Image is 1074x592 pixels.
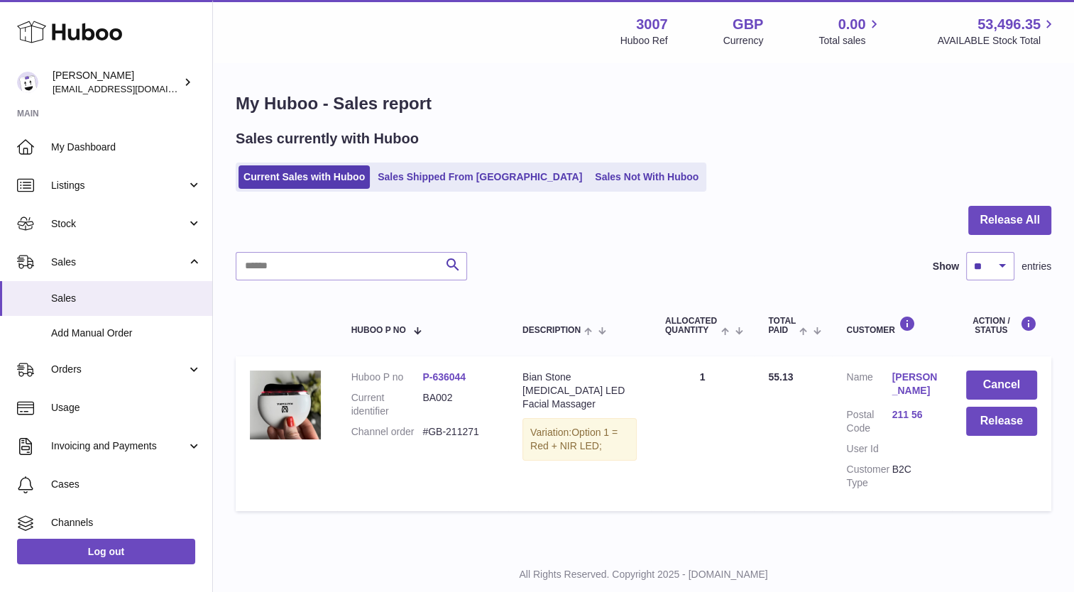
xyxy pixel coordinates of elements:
span: AVAILABLE Stock Total [937,34,1057,48]
dt: User Id [846,442,892,456]
span: entries [1021,260,1051,273]
button: Release [966,407,1037,436]
span: Listings [51,179,187,192]
span: Option 1 = Red + NIR LED; [530,427,618,451]
span: 55.13 [768,371,793,383]
img: 30071708964935.jpg [250,371,321,439]
span: 53,496.35 [977,15,1041,34]
a: Current Sales with Huboo [239,165,370,189]
span: Description [522,326,581,335]
h2: Sales currently with Huboo [236,129,419,148]
span: Invoicing and Payments [51,439,187,453]
span: Channels [51,516,202,530]
span: Sales [51,256,187,269]
a: Sales Shipped From [GEOGRAPHIC_DATA] [373,165,587,189]
dd: B2C [892,463,937,490]
button: Cancel [966,371,1037,400]
span: [EMAIL_ADDRESS][DOMAIN_NAME] [53,83,209,94]
label: Show [933,260,959,273]
a: 53,496.35 AVAILABLE Stock Total [937,15,1057,48]
p: All Rights Reserved. Copyright 2025 - [DOMAIN_NAME] [224,568,1063,581]
a: 211 56 [892,408,937,422]
span: Orders [51,363,187,376]
dd: BA002 [422,391,494,418]
a: 0.00 Total sales [818,15,882,48]
dt: Customer Type [846,463,892,490]
span: Usage [51,401,202,415]
dt: Channel order [351,425,423,439]
dt: Current identifier [351,391,423,418]
img: bevmay@maysama.com [17,72,38,93]
a: [PERSON_NAME] [892,371,937,398]
a: Log out [17,539,195,564]
span: Total paid [768,317,796,335]
span: Add Manual Order [51,327,202,340]
span: Huboo P no [351,326,406,335]
dt: Huboo P no [351,371,423,384]
span: ALLOCATED Quantity [665,317,718,335]
a: P-636044 [422,371,466,383]
button: Release All [968,206,1051,235]
span: Total sales [818,34,882,48]
span: Cases [51,478,202,491]
h1: My Huboo - Sales report [236,92,1051,115]
div: Variation: [522,418,637,461]
strong: 3007 [636,15,668,34]
span: Stock [51,217,187,231]
div: Action / Status [966,316,1037,335]
dd: #GB-211271 [422,425,494,439]
a: Sales Not With Huboo [590,165,703,189]
span: Sales [51,292,202,305]
dt: Name [846,371,892,401]
td: 1 [651,356,755,510]
strong: GBP [733,15,763,34]
span: 0.00 [838,15,866,34]
div: Huboo Ref [620,34,668,48]
div: Currency [723,34,764,48]
div: Bian Stone [MEDICAL_DATA] LED Facial Massager [522,371,637,411]
div: [PERSON_NAME] [53,69,180,96]
dt: Postal Code [846,408,892,435]
span: My Dashboard [51,141,202,154]
div: Customer [846,316,937,335]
